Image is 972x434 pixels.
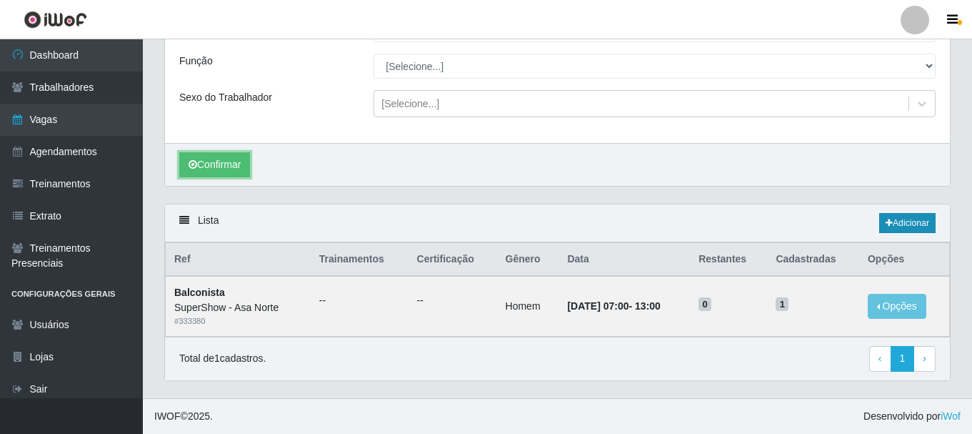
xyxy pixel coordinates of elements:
[24,11,87,29] img: CoreUI Logo
[154,410,181,422] span: IWOF
[767,243,859,277] th: Cadastradas
[319,293,400,308] ul: --
[409,243,497,277] th: Certificação
[497,276,559,336] td: Homem
[879,213,936,233] a: Adicionar
[166,243,311,277] th: Ref
[776,297,788,312] span: 1
[891,346,915,372] a: 1
[179,54,213,69] label: Função
[698,297,711,312] span: 0
[878,352,882,364] span: ‹
[863,409,961,424] span: Desenvolvido por
[941,410,961,422] a: iWof
[497,243,559,277] th: Gênero
[868,294,926,319] button: Opções
[923,352,926,364] span: ›
[179,90,272,105] label: Sexo do Trabalhador
[174,287,225,298] strong: Balconista
[558,243,690,277] th: Data
[165,204,950,242] div: Lista
[913,346,936,372] a: Next
[154,409,213,424] span: © 2025 .
[174,300,302,315] div: SuperShow - Asa Norte
[311,243,409,277] th: Trainamentos
[567,300,628,312] time: [DATE] 07:00
[417,293,488,308] ul: --
[690,243,767,277] th: Restantes
[179,152,250,177] button: Confirmar
[859,243,950,277] th: Opções
[381,97,439,112] div: [Selecione...]
[179,351,266,366] p: Total de 1 cadastros.
[869,346,891,372] a: Previous
[635,300,661,312] time: 13:00
[869,346,936,372] nav: pagination
[567,300,660,312] strong: -
[174,315,302,327] div: # 333380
